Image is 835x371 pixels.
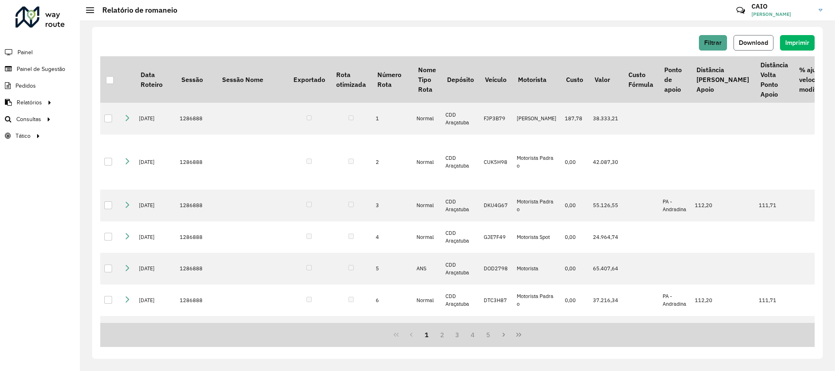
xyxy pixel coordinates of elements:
[589,285,623,316] td: 37.216,34
[513,190,561,221] td: Motorista Padra o
[372,103,412,135] td: 1
[561,135,589,190] td: 0,00
[734,35,773,51] button: Download
[755,56,793,103] th: Distância Volta Ponto Apoio
[441,285,479,316] td: CDD Araçatuba
[135,316,176,363] td: [DATE]
[561,56,589,103] th: Custo
[216,56,288,103] th: Sessão Nome
[441,103,479,135] td: CDD Araçatuba
[15,132,31,140] span: Tático
[441,221,479,253] td: CDD Araçatuba
[372,56,412,103] th: Número Rota
[288,56,330,103] th: Exportado
[412,285,441,316] td: Normal
[691,190,754,221] td: 112,20
[176,316,216,363] td: 1286888
[480,327,496,342] button: 5
[589,190,623,221] td: 55.126,55
[780,35,815,51] button: Imprimir
[659,56,691,103] th: Ponto de apoio
[589,221,623,253] td: 24.964,74
[372,135,412,190] td: 2
[441,190,479,221] td: CDD Araçatuba
[135,285,176,316] td: [DATE]
[372,221,412,253] td: 4
[691,56,754,103] th: Distância [PERSON_NAME] Apoio
[15,82,36,90] span: Pedidos
[589,103,623,135] td: 38.333,21
[441,316,479,363] td: CDD Araçatuba
[589,316,623,363] td: 19.543,94
[176,221,216,253] td: 1286888
[372,285,412,316] td: 6
[480,190,513,221] td: DKU4G67
[513,253,561,285] td: Motorista
[561,285,589,316] td: 0,00
[699,35,727,51] button: Filtrar
[659,285,691,316] td: PA - Andradina
[176,56,216,103] th: Sessão
[755,316,793,363] td: 111,71
[589,135,623,190] td: 42.087,30
[18,48,33,57] span: Painel
[480,56,513,103] th: Veículo
[135,56,176,103] th: Data Roteiro
[513,135,561,190] td: Motorista Padra o
[480,285,513,316] td: DTC3H87
[513,221,561,253] td: Motorista Spot
[412,103,441,135] td: Normal
[441,135,479,190] td: CDD Araçatuba
[135,135,176,190] td: [DATE]
[561,253,589,285] td: 0,00
[511,327,527,342] button: Last Page
[785,39,809,46] span: Imprimir
[441,253,479,285] td: CDD Araçatuba
[480,221,513,253] td: GJE7F49
[17,98,42,107] span: Relatórios
[513,316,561,363] td: Motorista Padra o
[441,56,479,103] th: Depósito
[480,135,513,190] td: CUK5H98
[739,39,768,46] span: Download
[176,135,216,190] td: 1286888
[450,327,465,342] button: 3
[755,285,793,316] td: 111,71
[732,2,749,19] a: Contato Rápido
[135,103,176,135] td: [DATE]
[16,115,41,124] span: Consultas
[176,285,216,316] td: 1286888
[589,253,623,285] td: 65.407,64
[691,316,754,363] td: 112,20
[561,103,589,135] td: 187,78
[94,6,177,15] h2: Relatório de romaneio
[412,56,441,103] th: Nome Tipo Rota
[480,253,513,285] td: DOD2798
[659,316,691,363] td: PA - Andradina
[513,56,561,103] th: Motorista
[513,285,561,316] td: Motorista Padra o
[372,316,412,363] td: 7
[623,56,659,103] th: Custo Fórmula
[434,327,450,342] button: 2
[412,253,441,285] td: ANS
[176,103,216,135] td: 1286888
[513,103,561,135] td: [PERSON_NAME]
[412,135,441,190] td: Normal
[496,327,511,342] button: Next Page
[135,190,176,221] td: [DATE]
[419,327,434,342] button: 1
[480,316,513,363] td: BSZ6I17
[17,65,65,73] span: Painel de Sugestão
[751,2,813,10] h3: CAIO
[176,253,216,285] td: 1286888
[372,253,412,285] td: 5
[704,39,722,46] span: Filtrar
[691,285,754,316] td: 112,20
[412,190,441,221] td: Normal
[561,221,589,253] td: 0,00
[372,190,412,221] td: 3
[755,190,793,221] td: 111,71
[751,11,813,18] span: [PERSON_NAME]
[330,56,371,103] th: Rota otimizada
